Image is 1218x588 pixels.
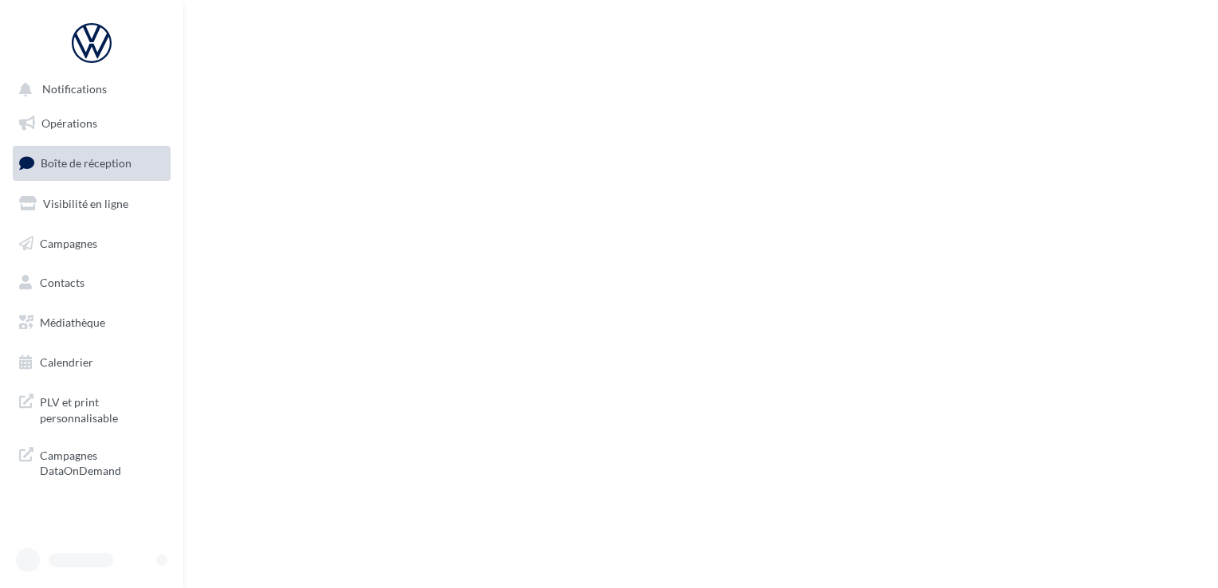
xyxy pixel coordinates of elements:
[10,146,174,180] a: Boîte de réception
[42,83,107,96] span: Notifications
[10,107,174,140] a: Opérations
[10,385,174,432] a: PLV et print personnalisable
[43,197,128,210] span: Visibilité en ligne
[40,316,105,329] span: Médiathèque
[40,391,164,425] span: PLV et print personnalisable
[40,276,84,289] span: Contacts
[10,306,174,339] a: Médiathèque
[40,445,164,479] span: Campagnes DataOnDemand
[10,438,174,485] a: Campagnes DataOnDemand
[10,346,174,379] a: Calendrier
[40,355,93,369] span: Calendrier
[41,116,97,130] span: Opérations
[41,156,132,170] span: Boîte de réception
[10,187,174,221] a: Visibilité en ligne
[10,266,174,300] a: Contacts
[10,227,174,261] a: Campagnes
[40,236,97,249] span: Campagnes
